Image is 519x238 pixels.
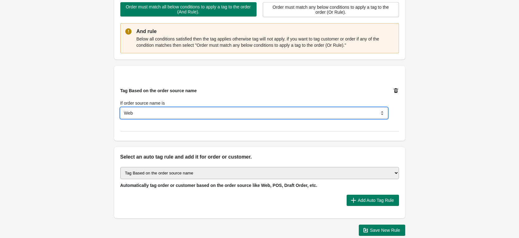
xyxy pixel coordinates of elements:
span: Order must match any below conditions to apply a tag to the order (Or Rule). [268,5,394,15]
span: Tag Based on the order source name [120,88,197,93]
p: Below all conditions satisfied then the tag applies otherwise tag will not apply. if you want to ... [137,36,394,48]
span: Add Auto Tag Rule [358,198,394,203]
span: Automatically tag order or customer based on the order source like Web, POS, Draft Order, etc. [120,183,317,188]
button: Save New Rule [359,225,405,236]
button: Add Auto Tag Rule [347,195,399,206]
button: Order must match all below conditions to apply a tag to the order (And Rule). [120,2,257,17]
h2: Select an auto tag rule and add it for order or customer. [120,153,399,161]
label: If order source name is [120,100,165,106]
p: And rule [137,28,394,35]
span: Order must match all below conditions to apply a tag to the order (And Rule). [125,4,252,14]
span: Save New Rule [370,228,400,233]
button: Order must match any below conditions to apply a tag to the order (Or Rule). [263,2,399,17]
